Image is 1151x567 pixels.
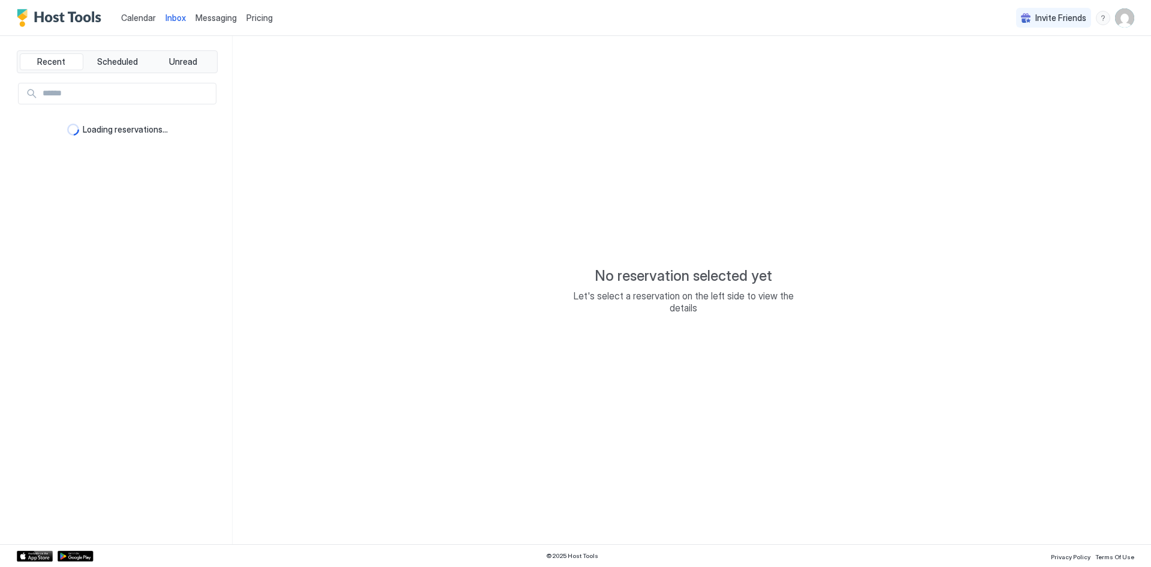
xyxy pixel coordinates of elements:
[195,13,237,23] span: Messaging
[165,11,186,24] a: Inbox
[37,56,65,67] span: Recent
[1095,553,1134,560] span: Terms Of Use
[1115,8,1134,28] div: User profile
[17,50,218,73] div: tab-group
[17,9,107,27] a: Host Tools Logo
[1035,13,1086,23] span: Invite Friends
[83,124,168,135] span: Loading reservations...
[67,124,79,136] div: loading
[20,53,83,70] button: Recent
[86,53,149,70] button: Scheduled
[246,13,273,23] span: Pricing
[165,13,186,23] span: Inbox
[121,11,156,24] a: Calendar
[1096,11,1110,25] div: menu
[38,83,216,104] input: Input Field
[17,551,53,562] a: App Store
[546,552,598,560] span: © 2025 Host Tools
[564,290,803,314] span: Let's select a reservation on the left side to view the details
[595,267,772,285] span: No reservation selected yet
[151,53,215,70] button: Unread
[58,551,94,562] a: Google Play Store
[1095,550,1134,562] a: Terms Of Use
[1051,550,1090,562] a: Privacy Policy
[97,56,138,67] span: Scheduled
[195,11,237,24] a: Messaging
[1051,553,1090,560] span: Privacy Policy
[169,56,197,67] span: Unread
[121,13,156,23] span: Calendar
